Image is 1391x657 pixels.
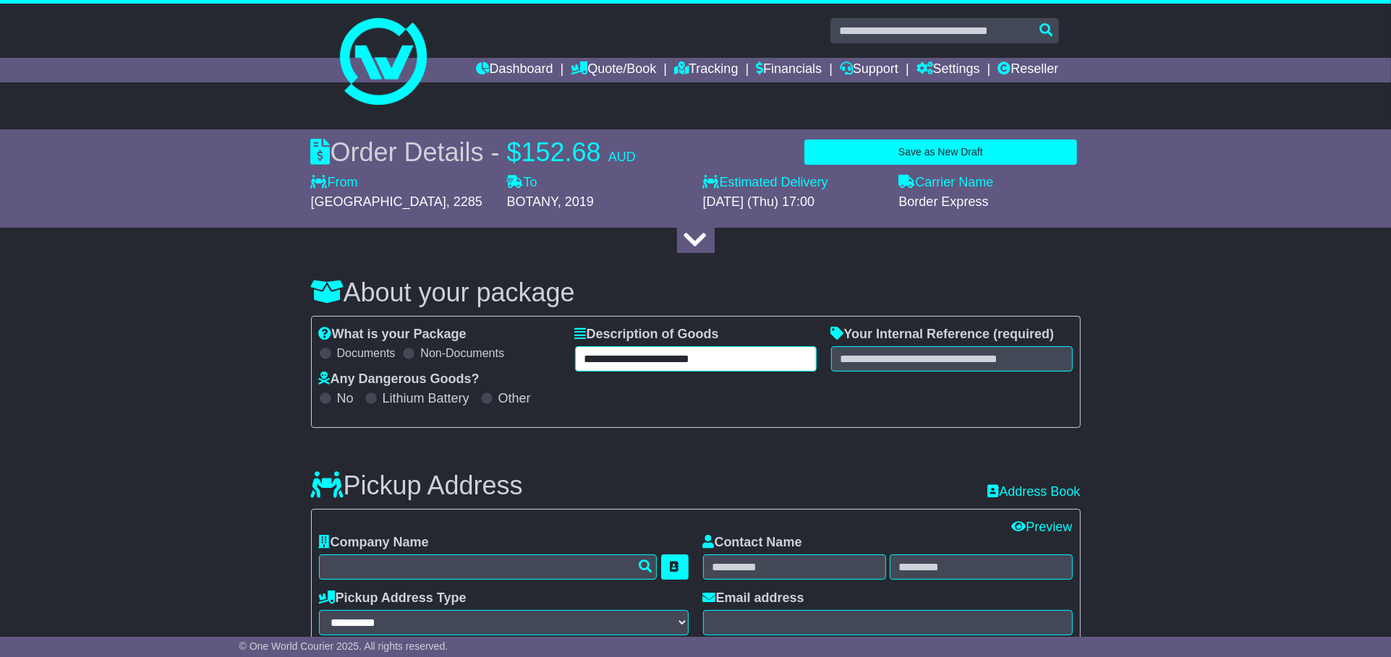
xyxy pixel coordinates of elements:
span: $ [507,137,522,167]
span: , 2019 [558,194,594,209]
div: Border Express [899,194,1081,210]
a: Reseller [997,58,1058,82]
label: Documents [337,346,396,360]
label: Any Dangerous Goods? [319,372,480,387]
a: Quote/Book [571,58,656,82]
label: What is your Package [319,327,467,343]
div: [DATE] (Thu) 17:00 [703,194,885,210]
label: From [311,175,358,191]
label: To [507,175,537,191]
a: Preview [1011,520,1072,534]
span: [GEOGRAPHIC_DATA] [311,194,446,209]
label: Contact Name [703,535,802,551]
a: Support [840,58,898,82]
a: Financials [756,58,822,82]
label: Estimated Delivery [703,175,885,191]
a: Dashboard [476,58,553,82]
label: Pickup Address Type [319,591,467,606]
span: © One World Courier 2025. All rights reserved. [239,640,448,652]
span: 152.68 [522,137,601,167]
span: , 2285 [446,194,482,209]
a: Tracking [674,58,738,82]
a: Settings [916,58,980,82]
label: Lithium Battery [383,391,469,407]
label: Your Internal Reference (required) [831,327,1055,343]
h3: About your package [311,278,1081,307]
label: Non-Documents [420,346,504,360]
button: Save as New Draft [804,139,1076,165]
a: Address Book [987,484,1080,500]
label: Company Name [319,535,429,551]
label: Carrier Name [899,175,994,191]
h3: Pickup Address [311,471,523,500]
span: AUD [608,150,636,164]
span: BOTANY [507,194,558,209]
label: No [337,391,354,407]
div: Order Details - [311,137,636,168]
label: Email address [703,591,804,606]
label: Description of Goods [575,327,719,343]
label: Other [498,391,531,407]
